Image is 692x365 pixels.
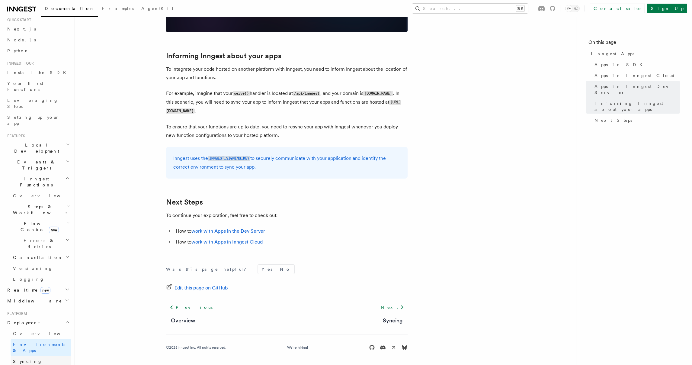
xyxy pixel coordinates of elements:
p: Was this page helpful? [166,266,250,272]
span: Inngest tour [5,61,34,66]
span: Your first Functions [7,81,43,92]
button: No [276,265,294,274]
span: Install the SDK [7,70,70,75]
span: Steps & Workflows [11,204,67,216]
a: We're hiring! [287,345,308,350]
a: Apps in SDK [592,59,680,70]
p: To continue your exploration, feel free to check out: [166,211,408,220]
span: Flow Control [11,221,66,233]
span: Features [5,134,25,138]
h4: On this page [588,39,680,48]
span: Next.js [7,27,36,31]
a: Overview [11,190,71,201]
p: Inngest uses the to securely communicate with your application and identify the correct environme... [173,154,400,171]
a: work with Apps in Inngest Cloud [191,239,263,245]
li: How to [174,238,408,246]
a: AgentKit [138,2,177,16]
span: Documentation [45,6,95,11]
a: Apps in Inngest Cloud [592,70,680,81]
span: Realtime [5,287,50,293]
span: Informing Inngest about your apps [594,100,680,112]
a: Your first Functions [5,78,71,95]
a: Overview [11,328,71,339]
span: Apps in Inngest Cloud [594,73,675,79]
a: Next Steps [592,115,680,126]
a: work with Apps in the Dev Server [191,228,265,234]
span: Apps in SDK [594,62,646,68]
span: Node.js [7,37,36,42]
button: Local Development [5,140,71,157]
code: /api/inngest [293,91,320,96]
button: Flow Controlnew [11,218,71,235]
a: Informing Inngest about your apps [166,52,281,60]
span: Platform [5,311,27,316]
span: Syncing [13,359,42,364]
span: Versioning [13,266,53,271]
a: Leveraging Steps [5,95,71,112]
span: AgentKit [141,6,173,11]
button: Yes [258,265,276,274]
button: Steps & Workflows [11,201,71,218]
span: Local Development [5,142,66,154]
a: Sign Up [647,4,687,13]
span: Overview [13,193,75,198]
button: Inngest Functions [5,173,71,190]
a: Versioning [11,263,71,274]
div: Inngest Functions [5,190,71,285]
span: Examples [102,6,134,11]
span: Inngest Functions [5,176,65,188]
span: Middleware [5,298,62,304]
p: To ensure that your functions are up to date, you need to resync your app with Inngest whenever y... [166,123,408,140]
span: Overview [13,331,75,336]
span: Inngest Apps [591,51,634,57]
div: © 2025 Inngest Inc. All rights reserved. [166,345,226,350]
span: Environments & Apps [13,342,65,353]
a: Contact sales [590,4,645,13]
button: Cancellation [11,252,71,263]
a: Python [5,45,71,56]
span: Apps in Inngest Dev Server [594,83,680,95]
span: Logging [13,277,44,282]
span: Edit this page on GitHub [175,284,228,292]
a: Overview [171,316,195,325]
button: Search...⌘K [412,4,528,13]
a: Informing Inngest about your apps [592,98,680,115]
button: Deployment [5,317,71,328]
code: [DOMAIN_NAME] [363,91,393,96]
a: Next.js [5,24,71,34]
li: How to [174,227,408,235]
a: Next Steps [166,198,203,206]
span: Events & Triggers [5,159,66,171]
code: serve() [233,91,250,96]
button: Errors & Retries [11,235,71,252]
a: Edit this page on GitHub [166,284,228,292]
a: Install the SDK [5,67,71,78]
kbd: ⌘K [516,5,524,11]
span: Errors & Retries [11,237,66,250]
code: INNGEST_SIGNING_KEY [208,156,250,161]
a: Next [377,302,408,313]
span: new [49,227,59,233]
span: new [40,287,50,294]
button: Realtimenew [5,285,71,296]
button: Events & Triggers [5,157,71,173]
p: To integrate your code hosted on another platform with Inngest, you need to inform Inngest about ... [166,65,408,82]
span: Quick start [5,18,31,22]
span: Cancellation [11,254,63,260]
a: Inngest Apps [588,48,680,59]
a: Syncing [383,316,403,325]
p: For example, imagine that your handler is located at , and your domain is . In this scenario, you... [166,89,408,115]
a: Logging [11,274,71,285]
a: Examples [98,2,138,16]
a: Documentation [41,2,98,17]
span: Setting up your app [7,115,59,126]
span: Deployment [5,320,40,326]
a: Previous [166,302,216,313]
span: Leveraging Steps [7,98,58,109]
a: Setting up your app [5,112,71,129]
a: Environments & Apps [11,339,71,356]
span: Python [7,48,29,53]
span: Next Steps [594,117,632,123]
a: Node.js [5,34,71,45]
a: INNGEST_SIGNING_KEY [208,155,250,161]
